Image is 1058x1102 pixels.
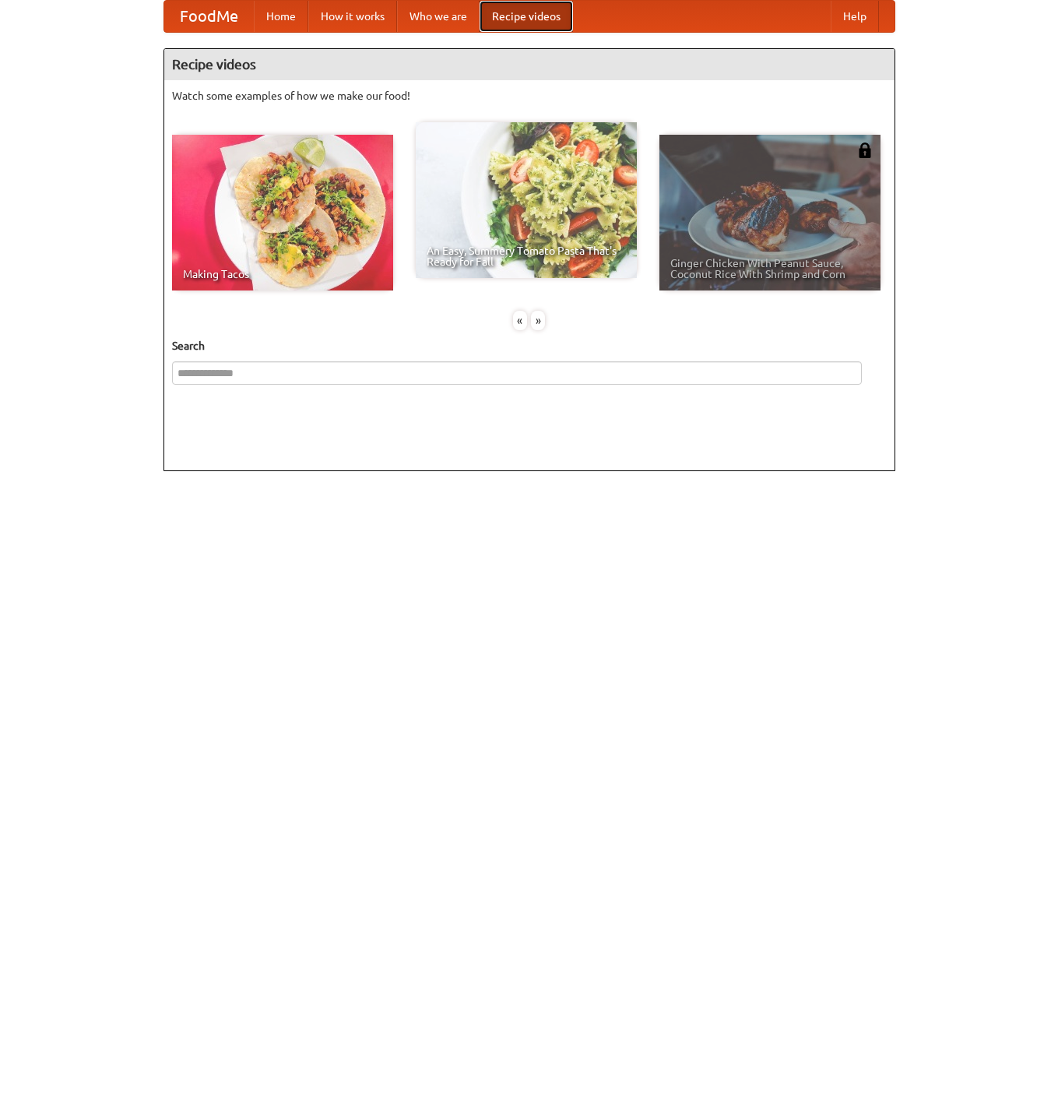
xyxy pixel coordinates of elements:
div: « [513,311,527,330]
a: Help [831,1,879,32]
p: Watch some examples of how we make our food! [172,88,887,104]
a: Home [254,1,308,32]
a: FoodMe [164,1,254,32]
a: An Easy, Summery Tomato Pasta That's Ready for Fall [416,122,637,278]
a: Who we are [397,1,480,32]
img: 483408.png [857,143,873,158]
a: Recipe videos [480,1,573,32]
a: How it works [308,1,397,32]
span: An Easy, Summery Tomato Pasta That's Ready for Fall [427,245,626,267]
h4: Recipe videos [164,49,895,80]
a: Making Tacos [172,135,393,290]
div: » [531,311,545,330]
h5: Search [172,338,887,354]
span: Making Tacos [183,269,382,280]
